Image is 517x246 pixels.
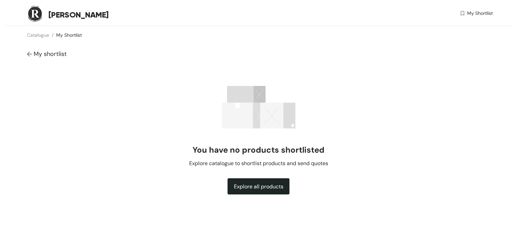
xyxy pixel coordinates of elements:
span: Explore all products [234,182,283,191]
img: Buyer Portal [24,3,46,25]
h2: You have no products shortlisted [193,145,324,155]
span: Explore catalogue to shortlist products and send quotes [189,159,328,167]
span: / [52,32,54,38]
button: Explore all products [228,178,289,194]
span: My shortlist [34,50,67,58]
span: [PERSON_NAME] [48,9,109,21]
img: success [222,86,296,128]
span: My Shortlist [467,10,493,17]
img: Go back [27,51,34,58]
img: wishlist [459,10,466,17]
a: My Shortlist [56,32,82,38]
a: Catalogue [27,32,49,38]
